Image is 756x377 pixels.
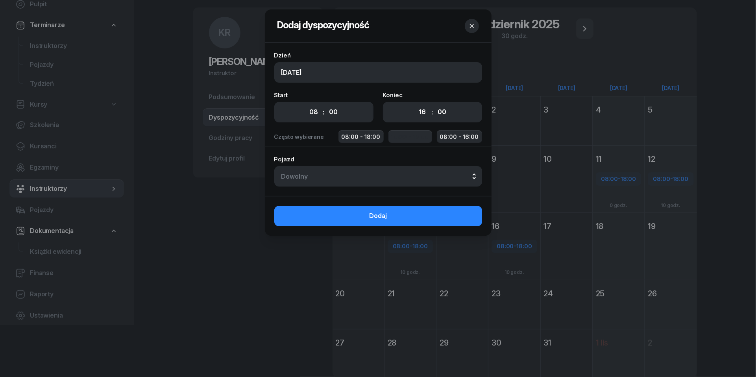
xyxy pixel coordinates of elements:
[388,130,432,143] button: 10:00 - 19:00
[274,166,482,187] button: Dowolny
[338,130,384,143] button: 08:00 - 18:00
[281,173,308,179] div: Dowolny
[323,107,325,117] div: :
[274,206,482,226] button: Dodaj
[432,107,433,117] div: :
[277,19,370,31] span: Dodaj dyspozycyjność
[437,130,482,143] button: 08:00 - 16:00
[369,211,387,221] span: Dodaj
